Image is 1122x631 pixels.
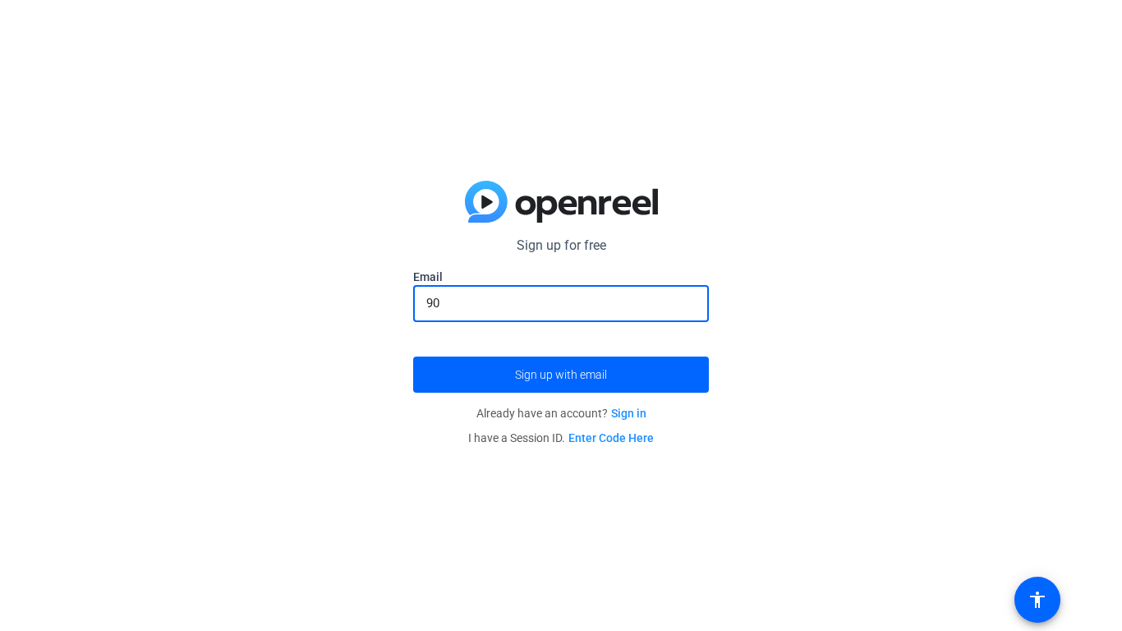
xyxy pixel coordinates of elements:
p: Sign up for free [413,236,709,256]
button: Sign up with email [413,357,709,393]
a: Sign in [611,407,646,420]
mat-icon: accessibility [1028,590,1047,610]
span: Already have an account? [476,407,646,420]
a: Enter Code Here [568,431,654,444]
input: Enter Email Address [426,293,696,313]
span: I have a Session ID. [468,431,654,444]
img: blue-gradient.svg [465,181,658,223]
label: Email [413,269,709,285]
